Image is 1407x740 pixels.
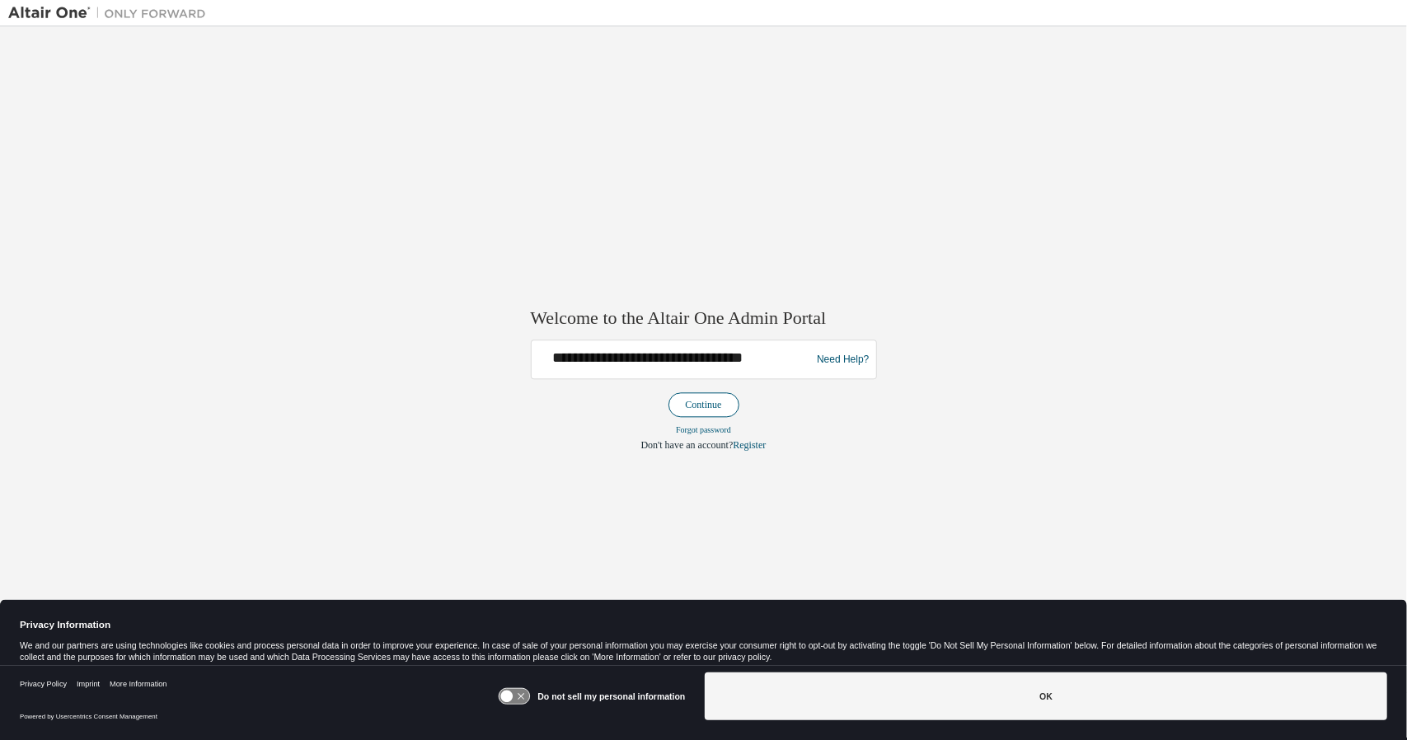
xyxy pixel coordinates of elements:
[676,426,731,435] a: Forgot password
[733,440,766,452] a: Register
[817,359,869,360] a: Need Help?
[641,440,734,452] span: Don't have an account?
[531,307,877,330] h2: Welcome to the Altair One Admin Portal
[668,393,739,418] button: Continue
[8,5,214,21] img: Altair One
